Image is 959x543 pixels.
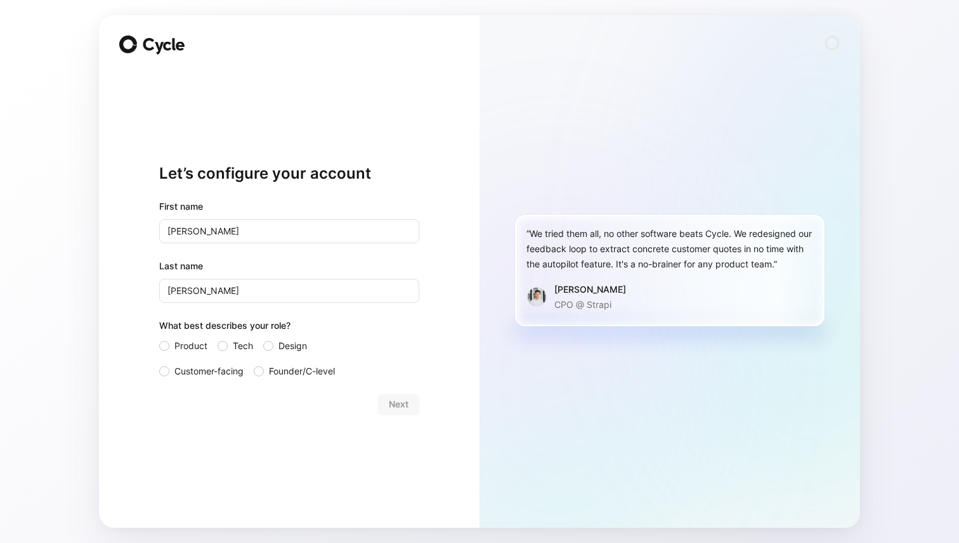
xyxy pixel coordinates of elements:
[159,199,419,214] div: First name
[554,282,626,297] div: [PERSON_NAME]
[159,318,419,338] div: What best describes your role?
[174,338,207,354] span: Product
[526,226,813,272] div: “We tried them all, no other software beats Cycle. We redesigned our feedback loop to extract con...
[278,338,307,354] span: Design
[174,364,244,379] span: Customer-facing
[159,259,419,274] label: Last name
[159,163,419,184] h1: Let’s configure your account
[269,364,335,379] span: Founder/C-level
[159,279,419,303] input: Doe
[159,219,419,243] input: John
[233,338,253,354] span: Tech
[554,297,626,312] p: CPO @ Strapi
